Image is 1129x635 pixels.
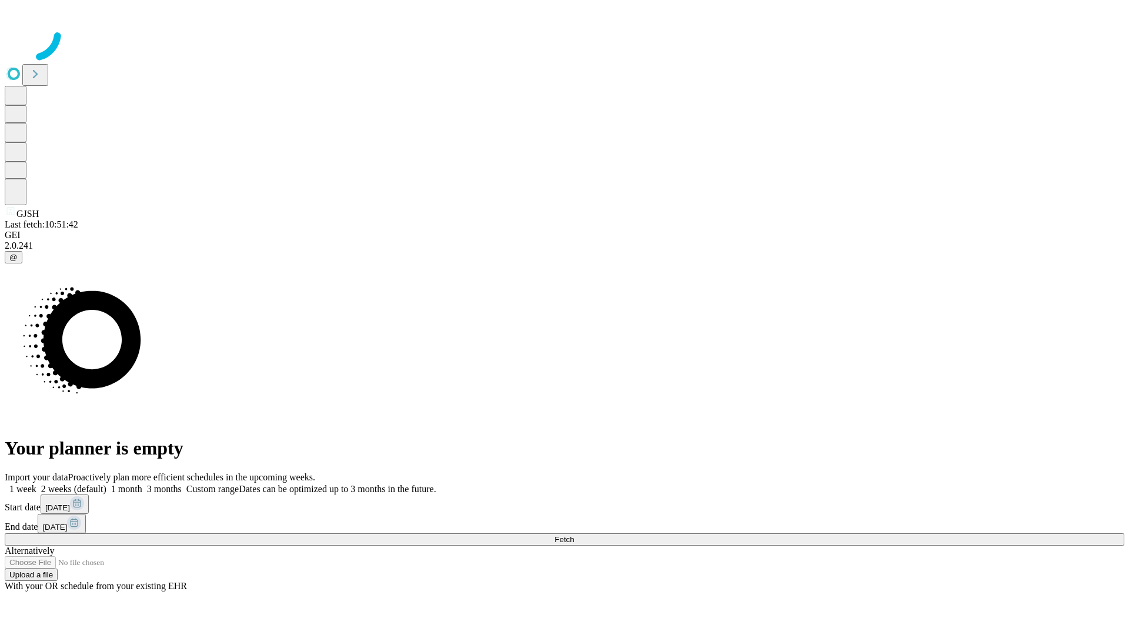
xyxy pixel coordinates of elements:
[5,569,58,581] button: Upload a file
[111,484,142,494] span: 1 month
[42,523,67,532] span: [DATE]
[5,219,78,229] span: Last fetch: 10:51:42
[41,494,89,514] button: [DATE]
[555,535,574,544] span: Fetch
[5,437,1124,459] h1: Your planner is empty
[5,546,54,556] span: Alternatively
[68,472,315,482] span: Proactively plan more efficient schedules in the upcoming weeks.
[9,253,18,262] span: @
[5,581,187,591] span: With your OR schedule from your existing EHR
[186,484,239,494] span: Custom range
[147,484,182,494] span: 3 months
[38,514,86,533] button: [DATE]
[9,484,36,494] span: 1 week
[5,230,1124,240] div: GEI
[5,533,1124,546] button: Fetch
[5,472,68,482] span: Import your data
[5,251,22,263] button: @
[5,514,1124,533] div: End date
[45,503,70,512] span: [DATE]
[5,240,1124,251] div: 2.0.241
[41,484,106,494] span: 2 weeks (default)
[239,484,436,494] span: Dates can be optimized up to 3 months in the future.
[5,494,1124,514] div: Start date
[16,209,39,219] span: GJSH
